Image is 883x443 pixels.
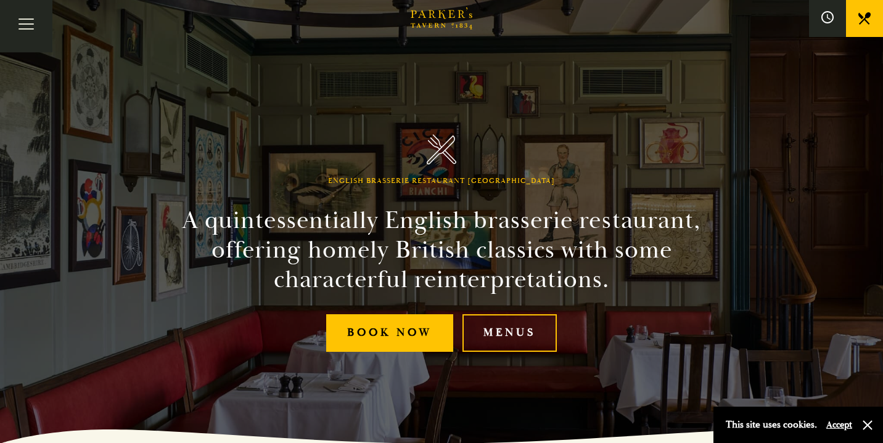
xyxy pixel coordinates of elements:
img: Parker's Tavern Brasserie Cambridge [427,134,457,165]
a: Book Now [326,314,453,352]
h1: English Brasserie Restaurant [GEOGRAPHIC_DATA] [328,177,555,185]
button: Close and accept [861,419,874,431]
p: This site uses cookies. [726,416,817,434]
a: Menus [462,314,557,352]
button: Accept [826,419,852,431]
h2: A quintessentially English brasserie restaurant, offering homely British classics with some chara... [160,206,723,295]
